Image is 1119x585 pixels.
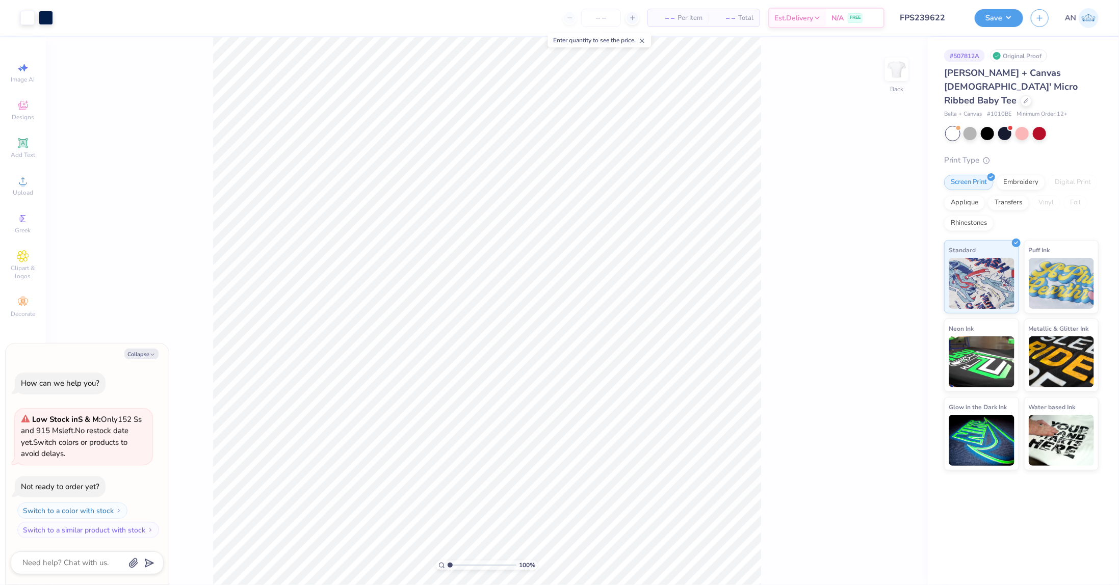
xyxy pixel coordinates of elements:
[1079,8,1099,28] img: Arlo Noche
[944,195,985,210] div: Applique
[949,336,1014,387] img: Neon Ink
[1017,110,1068,119] span: Minimum Order: 12 +
[11,310,35,318] span: Decorate
[1029,258,1095,309] img: Puff Ink
[738,13,753,23] span: Total
[949,323,974,334] span: Neon Ink
[949,258,1014,309] img: Standard
[988,195,1029,210] div: Transfers
[13,189,33,197] span: Upload
[987,110,1011,119] span: # 1010BE
[1048,175,1098,190] div: Digital Print
[990,49,1047,62] div: Original Proof
[944,67,1078,107] span: [PERSON_NAME] + Canvas [DEMOGRAPHIC_DATA]' Micro Ribbed Baby Tee
[949,245,976,255] span: Standard
[949,402,1007,412] span: Glow in the Dark Ink
[21,378,99,388] div: How can we help you?
[892,8,967,28] input: Untitled Design
[1029,323,1089,334] span: Metallic & Glitter Ink
[975,9,1023,27] button: Save
[1029,336,1095,387] img: Metallic & Glitter Ink
[944,154,1099,166] div: Print Type
[887,59,907,79] img: Back
[21,414,142,459] span: Only 152 Ss and 915 Ms left. Switch colors or products to avoid delays.
[774,13,813,23] span: Est. Delivery
[1065,12,1076,24] span: AN
[944,110,982,119] span: Bella + Canvas
[519,561,535,570] span: 100 %
[715,13,735,23] span: – –
[944,216,994,231] div: Rhinestones
[17,522,159,538] button: Switch to a similar product with stock
[949,415,1014,466] img: Glow in the Dark Ink
[147,527,153,533] img: Switch to a similar product with stock
[1029,245,1050,255] span: Puff Ink
[1029,415,1095,466] img: Water based Ink
[850,14,861,21] span: FREE
[548,33,652,47] div: Enter quantity to see the price.
[1032,195,1060,210] div: Vinyl
[890,85,903,94] div: Back
[1063,195,1087,210] div: Foil
[997,175,1045,190] div: Embroidery
[21,426,128,447] span: No restock date yet.
[1065,8,1099,28] a: AN
[15,226,31,234] span: Greek
[581,9,621,27] input: – –
[11,151,35,159] span: Add Text
[5,264,41,280] span: Clipart & logos
[17,502,127,519] button: Switch to a color with stock
[21,482,99,492] div: Not ready to order yet?
[944,175,994,190] div: Screen Print
[124,349,159,359] button: Collapse
[944,49,985,62] div: # 507812A
[12,113,34,121] span: Designs
[678,13,702,23] span: Per Item
[654,13,674,23] span: – –
[1029,402,1076,412] span: Water based Ink
[831,13,844,23] span: N/A
[32,414,101,424] strong: Low Stock in S & M :
[11,75,35,84] span: Image AI
[116,508,122,514] img: Switch to a color with stock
